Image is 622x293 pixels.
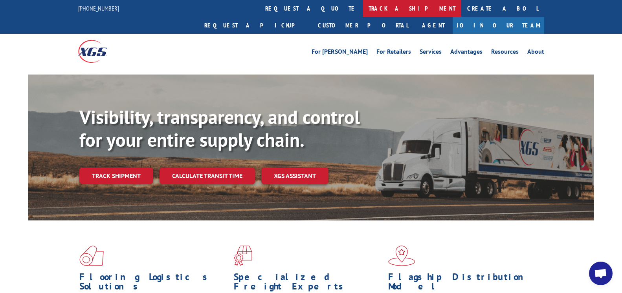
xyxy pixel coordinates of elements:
a: For [PERSON_NAME] [312,49,368,57]
a: Customer Portal [312,17,414,34]
a: Calculate transit time [160,167,255,184]
img: xgs-icon-focused-on-flooring-red [234,246,252,266]
b: Visibility, transparency, and control for your entire supply chain. [79,105,360,152]
a: [PHONE_NUMBER] [78,4,119,12]
a: XGS ASSISTANT [261,167,328,184]
a: Resources [491,49,519,57]
a: Join Our Team [453,17,544,34]
a: Advantages [450,49,483,57]
a: Services [420,49,442,57]
img: xgs-icon-flagship-distribution-model-red [388,246,415,266]
a: Request a pickup [198,17,312,34]
a: Agent [414,17,453,34]
a: Track shipment [79,167,153,184]
a: Open chat [589,262,613,285]
img: xgs-icon-total-supply-chain-intelligence-red [79,246,104,266]
a: About [527,49,544,57]
a: For Retailers [376,49,411,57]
